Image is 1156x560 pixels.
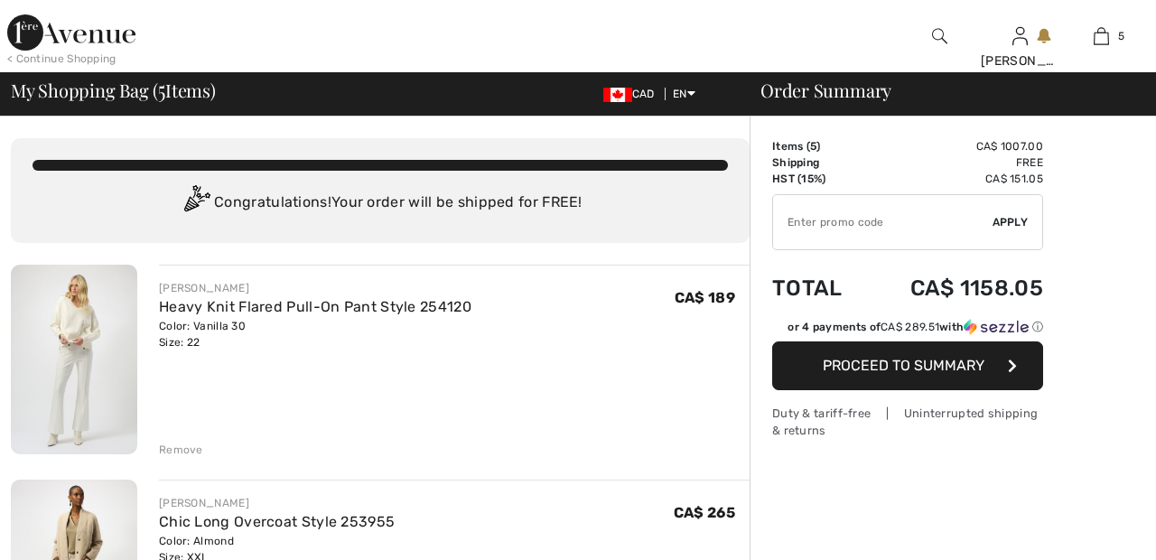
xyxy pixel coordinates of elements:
[993,214,1029,230] span: Apply
[964,319,1029,335] img: Sezzle
[603,88,662,100] span: CAD
[7,51,117,67] div: < Continue Shopping
[865,257,1043,319] td: CA$ 1158.05
[772,154,865,171] td: Shipping
[772,405,1043,439] div: Duty & tariff-free | Uninterrupted shipping & returns
[865,171,1043,187] td: CA$ 151.05
[772,341,1043,390] button: Proceed to Summary
[865,138,1043,154] td: CA$ 1007.00
[772,138,865,154] td: Items ( )
[159,280,471,296] div: [PERSON_NAME]
[603,88,632,102] img: Canadian Dollar
[1061,25,1141,47] a: 5
[823,357,984,374] span: Proceed to Summary
[1094,25,1109,47] img: My Bag
[773,195,993,249] input: Promo code
[159,513,395,530] a: Chic Long Overcoat Style 253955
[33,185,728,221] div: Congratulations! Your order will be shipped for FREE!
[159,442,203,458] div: Remove
[674,504,735,521] span: CA$ 265
[865,154,1043,171] td: Free
[178,185,214,221] img: Congratulation2.svg
[159,495,395,511] div: [PERSON_NAME]
[11,265,137,454] img: Heavy Knit Flared Pull-On Pant Style 254120
[11,81,216,99] span: My Shopping Bag ( Items)
[881,321,939,333] span: CA$ 289.51
[7,14,135,51] img: 1ère Avenue
[981,51,1060,70] div: [PERSON_NAME]
[810,140,816,153] span: 5
[772,319,1043,341] div: or 4 payments ofCA$ 289.51withSezzle Click to learn more about Sezzle
[673,88,695,100] span: EN
[159,318,471,350] div: Color: Vanilla 30 Size: 22
[159,298,471,315] a: Heavy Knit Flared Pull-On Pant Style 254120
[1012,25,1028,47] img: My Info
[772,171,865,187] td: HST (15%)
[1118,28,1124,44] span: 5
[788,319,1043,335] div: or 4 payments of with
[675,289,735,306] span: CA$ 189
[772,257,865,319] td: Total
[1012,27,1028,44] a: Sign In
[739,81,1145,99] div: Order Summary
[932,25,947,47] img: search the website
[158,77,165,100] span: 5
